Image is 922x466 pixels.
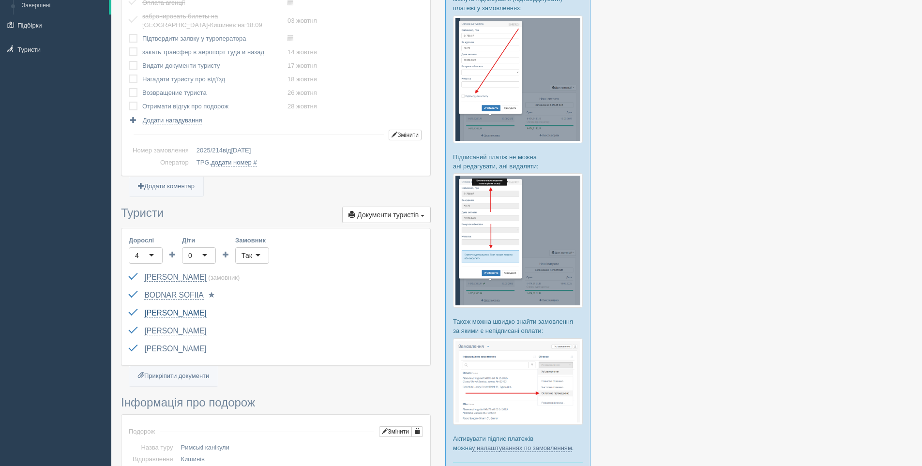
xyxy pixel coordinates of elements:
[121,207,431,223] h3: Туристи
[177,453,423,466] td: Кишинів
[208,274,240,281] span: (замовник)
[357,211,419,219] span: Документи туристів
[453,338,583,425] img: %D0%BF%D1%96%D0%B4%D1%82%D0%B2%D0%B5%D1%80%D0%B4%D0%B6%D0%B5%D0%BD%D0%BD%D1%8F-%D0%BE%D0%BF%D0%BB...
[142,86,287,100] td: Возвращение туриста
[135,251,139,260] div: 4
[287,48,317,56] a: 14 жовтня
[129,116,202,125] a: Додати нагадування
[193,145,423,157] td: від
[129,236,163,245] label: Дорослі
[142,45,287,59] td: закать трансфер в аеропорт туда и назад
[379,426,412,437] button: Змінити
[177,442,423,454] td: Римські канікули
[287,103,317,110] a: 28 жовтня
[453,152,583,171] p: Підписаний платіж не можна ані редагувати, ані видаляти:
[242,251,252,260] div: Так
[287,17,317,24] a: 03 жовтня
[129,157,193,169] td: Оператор
[144,291,203,300] a: BODNAR SOFIIA
[129,422,155,442] td: Подорож
[453,173,583,308] img: %D0%BF%D1%96%D0%B4%D1%82%D0%B2%D0%B5%D1%80%D0%B4%D0%B6%D0%B5%D0%BD%D0%BD%D1%8F-%D0%BE%D0%BF%D0%BB...
[144,327,206,335] a: [PERSON_NAME]
[129,453,177,466] td: Відправлення
[129,177,203,196] a: Додати коментар
[188,251,192,260] div: 0
[287,75,317,83] a: 18 жовтня
[453,15,583,143] img: %D0%BF%D1%96%D0%B4%D1%82%D0%B2%D0%B5%D1%80%D0%B4%D0%B6%D0%B5%D0%BD%D0%BD%D1%8F-%D0%BE%D0%BF%D0%BB...
[472,444,572,452] a: у налаштуваннях по замовленням
[453,434,583,452] p: Активувати підпис платежів можна .
[235,236,269,245] label: Замовник
[129,145,193,157] td: Номер замовлення
[121,396,431,409] h3: Інформація про подорож
[287,89,317,96] a: 26 жовтня
[287,62,317,69] a: 17 жовтня
[129,366,218,386] a: Прикріпити документи
[142,10,287,32] td: забронировать билеты на [GEOGRAPHIC_DATA]-Кишинев на 18.09
[453,317,583,335] p: Також можна швидко знайти замовлення за якими є непідписані оплати:
[342,207,431,223] button: Документи туристів
[144,309,206,317] a: [PERSON_NAME]
[231,147,251,154] span: [DATE]
[196,147,223,154] span: 2025/214
[144,345,206,353] a: [PERSON_NAME]
[211,159,257,166] a: додати номер #
[144,273,206,282] a: [PERSON_NAME]
[142,32,287,45] td: Підтвердити заявку у туроператора
[193,157,423,169] td: TPG,
[182,236,216,245] label: Діти
[129,442,177,454] td: Назва туру
[143,117,202,124] span: Додати нагадування
[389,130,422,140] button: Змінити
[142,100,287,113] td: Отримати відгук про подорож
[142,73,287,86] td: Нагадати туристу про від'їзд
[142,59,287,73] td: Видати документи туристу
